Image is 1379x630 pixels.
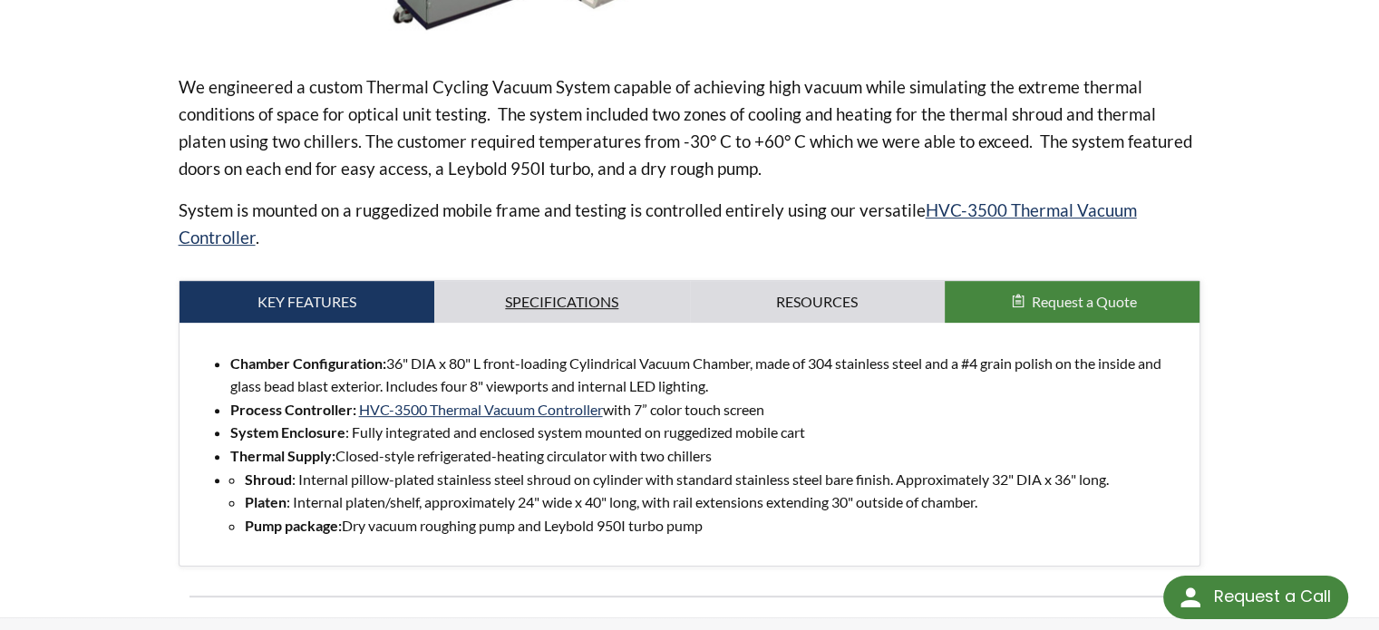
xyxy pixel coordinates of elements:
strong: Platen [245,493,286,510]
strong: Shroud [245,470,292,488]
a: Specifications [434,281,689,323]
a: Key Features [180,281,434,323]
img: round button [1176,583,1205,612]
div: Request a Call [1213,576,1330,617]
li: Dry vacuum roughing pump and Leybold 950I turbo pump [245,514,1186,538]
li: with 7” color touch screen [230,398,1186,422]
strong: Process Controller: [230,401,356,418]
span: Request a Quote [1032,293,1137,310]
a: Resources [690,281,945,323]
li: Closed-style refrigerated-heating circulator with two chillers [230,444,1186,468]
a: HVC-3500 Thermal Vacuum Controller [359,401,603,418]
strong: Pump package: [245,517,342,534]
div: Request a Call [1163,576,1348,619]
p: System is mounted on a ruggedized mobile frame and testing is controlled entirely using our versa... [179,197,1201,251]
p: We engineered a custom Thermal Cycling Vacuum System capable of achieving high vacuum while simul... [179,73,1201,182]
strong: Thermal Supply: [230,447,335,464]
strong: System Enclosure [230,423,345,441]
li: : Internal pillow-plated stainless steel shroud on cylinder with standard stainless steel bare fi... [245,468,1186,491]
li: 36" DIA x 80" L front-loading Cylindrical Vacuum Chamber, made of 304 stainless steel and a #4 gr... [230,352,1186,398]
li: : Internal platen/shelf, approximately 24" wide x 40" long, with rail extensions extending 30" ou... [245,490,1186,514]
strong: Chamber Configuration: [230,354,386,372]
li: : Fully integrated and enclosed system mounted on ruggedized mobile cart [230,421,1186,444]
button: Request a Quote [945,281,1199,323]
